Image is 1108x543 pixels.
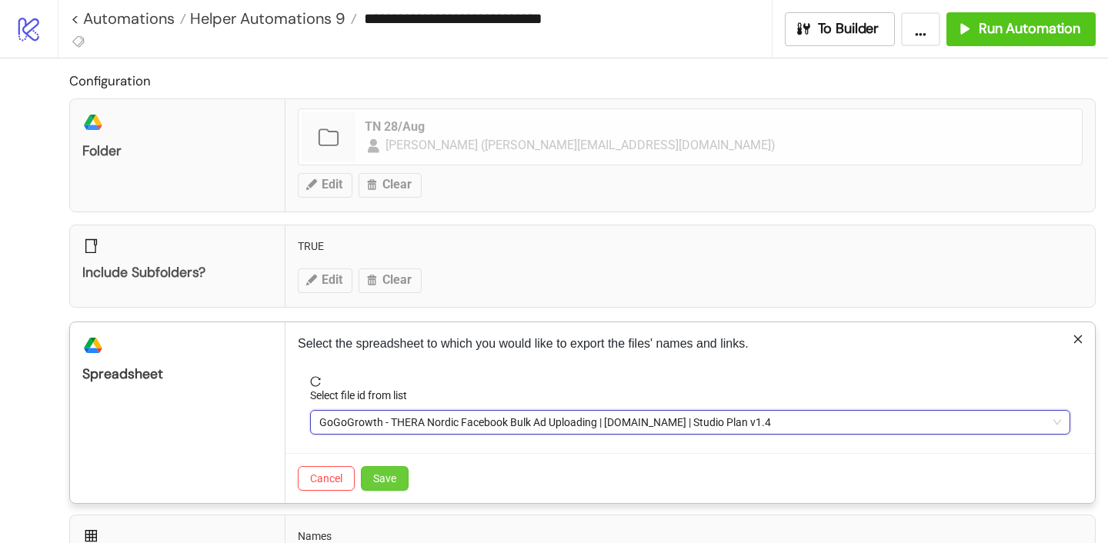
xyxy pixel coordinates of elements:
[946,12,1096,46] button: Run Automation
[82,365,272,383] div: Spreadsheet
[69,71,1096,91] h2: Configuration
[373,472,396,485] span: Save
[319,411,1061,434] span: GoGoGrowth - THERA Nordic Facebook Bulk Ad Uploading | Kitchn.io | Studio Plan v1.4
[901,12,940,46] button: ...
[361,466,409,491] button: Save
[1073,334,1083,345] span: close
[310,387,417,404] label: Select file id from list
[310,376,1070,387] span: reload
[785,12,896,46] button: To Builder
[186,11,357,26] a: Helper Automations 9
[186,8,345,28] span: Helper Automations 9
[298,335,1083,353] p: Select the spreadsheet to which you would like to export the files' names and links.
[979,20,1080,38] span: Run Automation
[310,472,342,485] span: Cancel
[818,20,879,38] span: To Builder
[71,11,186,26] a: < Automations
[298,466,355,491] button: Cancel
